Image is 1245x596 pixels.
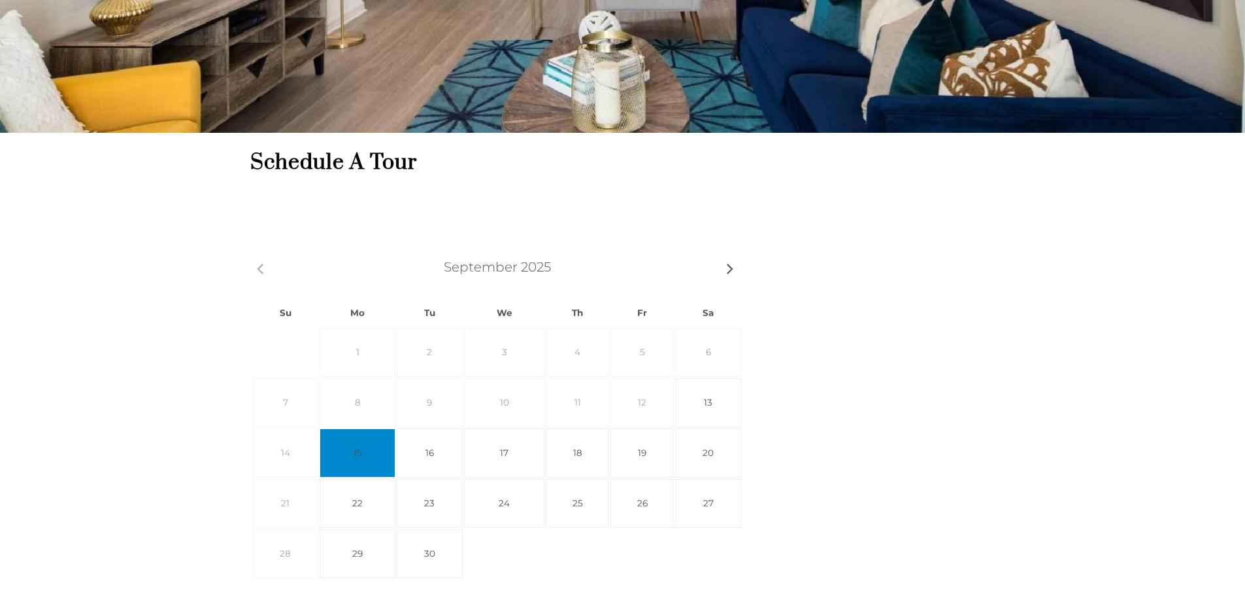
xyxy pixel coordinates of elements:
span: 14 [253,429,319,478]
span: 8 [320,378,395,427]
a: Prev [254,256,271,274]
span: 11 [546,378,609,427]
span: 4 [546,328,609,377]
span: 28 [253,529,319,578]
a: 20 [675,429,741,478]
span: 12 [610,378,674,427]
span: Prev [257,260,267,270]
a: 23 [397,479,463,528]
a: 13 [675,378,741,427]
span: 1 [320,328,395,377]
span: 9 [397,378,463,427]
span: 6 [675,328,741,377]
h1: Schedule a Tour [250,149,995,176]
span: Wednesday [497,307,512,318]
a: 19 [610,429,674,478]
a: 30 [397,529,463,578]
a: 17 [464,429,544,478]
a: 26 [610,479,674,528]
a: Next [723,256,741,274]
a: 16 [397,429,463,478]
span: Friday [637,307,647,318]
span: Sunday [280,307,291,318]
span: Saturday [703,307,714,318]
span: 2 [397,328,463,377]
span: 7 [253,378,319,427]
span: 21 [253,479,319,528]
a: 18 [546,429,609,478]
span: Tuesday [424,307,435,318]
a: 27 [675,479,741,528]
a: 22 [320,479,395,528]
span: 5 [610,328,674,377]
span: September [444,259,518,275]
span: Monday [350,307,365,318]
a: 25 [546,479,609,528]
a: 29 [320,529,395,578]
span: Thursday [572,307,583,318]
span: 3 [464,328,544,377]
span: 2025 [521,259,551,275]
a: 24 [464,479,544,528]
span: Next [727,260,737,270]
span: 10 [464,378,544,427]
a: 15 [320,429,395,478]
